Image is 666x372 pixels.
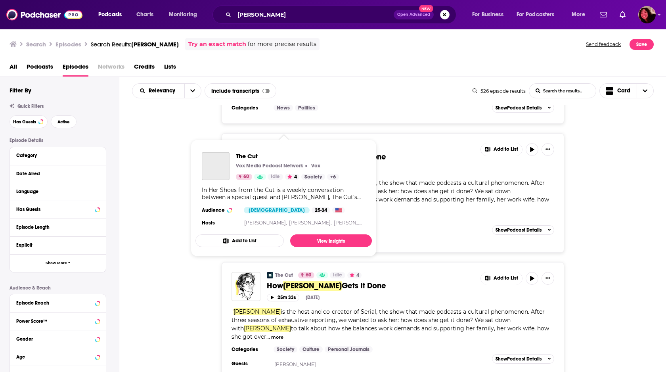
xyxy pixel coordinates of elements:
span: to talk about how she balances work demands and supporting her family, her work wife, how she got... [232,325,549,340]
button: Episode Length [16,222,100,232]
button: Explicit [16,240,100,250]
div: [DATE] [306,295,320,300]
span: How [267,281,283,291]
div: Date Aired [16,171,94,176]
button: more [271,334,283,341]
a: [PERSON_NAME], [244,220,287,226]
span: to talk about how she balances work demands and supporting her family, her work wife, how she got... [232,196,549,211]
a: 60 [236,174,252,180]
span: Logged in as Kathryn-Musilek [638,6,656,23]
img: The Cut [267,272,273,278]
h3: Guests [232,360,267,367]
button: Has Guests [16,204,100,214]
span: Idle [333,271,342,279]
h3: Episodes [55,40,81,48]
a: All [10,60,17,77]
span: Show More [46,261,67,265]
a: Show notifications dropdown [616,8,629,21]
span: for more precise results [248,40,316,49]
span: For Podcasters [517,9,555,20]
div: Power Score™ [16,318,93,324]
a: Idle [330,272,345,278]
button: Show profile menu [638,6,656,23]
button: ShowPodcast Details [492,354,555,364]
h2: Filter By [10,86,31,94]
a: Culture [299,346,323,353]
button: Power Score™ [16,316,100,326]
span: More [572,9,585,20]
div: Has Guests [16,207,93,212]
h3: Audience [202,207,237,213]
h2: Choose List sort [132,83,201,98]
button: ShowPodcast Details [492,225,555,235]
button: open menu [163,8,207,21]
span: Add to List [494,275,518,281]
button: Add to List [195,234,284,247]
button: Gender [16,334,100,343]
a: Society [301,174,325,180]
span: Show Podcast Details [496,356,542,362]
button: ShowPodcast Details [492,103,555,113]
button: 4 [285,174,299,180]
a: Try an exact match [188,40,246,49]
a: Charts [131,8,158,21]
button: Choose View [599,83,654,98]
span: Add to List [494,146,518,152]
h3: Categories [232,346,267,353]
h3: Search [26,40,46,48]
div: Explicit [16,242,94,248]
span: For Business [472,9,503,20]
a: The Cut [202,152,230,180]
a: VoxVox [309,163,320,169]
span: [PERSON_NAME] [131,40,179,48]
a: [PERSON_NAME] [274,361,316,367]
a: Credits [134,60,155,77]
a: Idle [268,174,283,180]
button: Open AdvancedNew [394,10,434,19]
a: Podcasts [27,60,53,77]
h3: Categories [232,105,267,111]
span: Card [617,88,630,94]
a: The Cut [236,152,339,160]
div: Category [16,153,94,158]
img: User Profile [638,6,656,23]
a: News [274,105,293,111]
button: open menu [132,88,184,94]
span: Charts [136,9,153,20]
span: 60 [306,271,311,279]
div: 25-34 [312,207,330,213]
button: Show More Button [542,272,554,285]
button: open menu [93,8,132,21]
button: 4 [347,272,362,278]
p: Vox [311,163,320,169]
div: Search Results: [91,40,179,48]
span: Monitoring [169,9,197,20]
div: In Her Shoes from the Cut is a weekly conversation between a special guest and [PERSON_NAME], The... [202,186,366,201]
p: Vox Media Podcast Network [236,163,303,169]
button: open menu [467,8,513,21]
button: Send feedback [584,38,623,50]
input: Search podcasts, credits, & more... [234,8,394,21]
span: Lists [164,60,176,77]
span: Gets It Done [342,281,386,291]
button: Active [51,115,77,128]
a: +6 [327,174,339,180]
p: Audience & Reach [10,285,106,291]
span: " [232,179,549,211]
button: Language [16,186,100,196]
img: Podchaser - Follow, Share and Rate Podcasts [6,7,82,22]
button: 25m 33s [267,294,299,301]
div: 526 episode results [473,88,526,94]
a: View Insights [290,234,372,247]
a: Politics [295,105,318,111]
span: [PERSON_NAME] [233,308,281,315]
div: Include transcripts [205,83,276,98]
img: How Sarah Koenig Gets It Done [232,272,260,301]
h4: Hosts [202,220,215,226]
span: Has Guests [13,120,36,124]
span: is the host and co-creator of Serial, the show that made podcasts a cultural phenomenon. After th... [232,308,545,332]
div: Gender [16,336,93,342]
